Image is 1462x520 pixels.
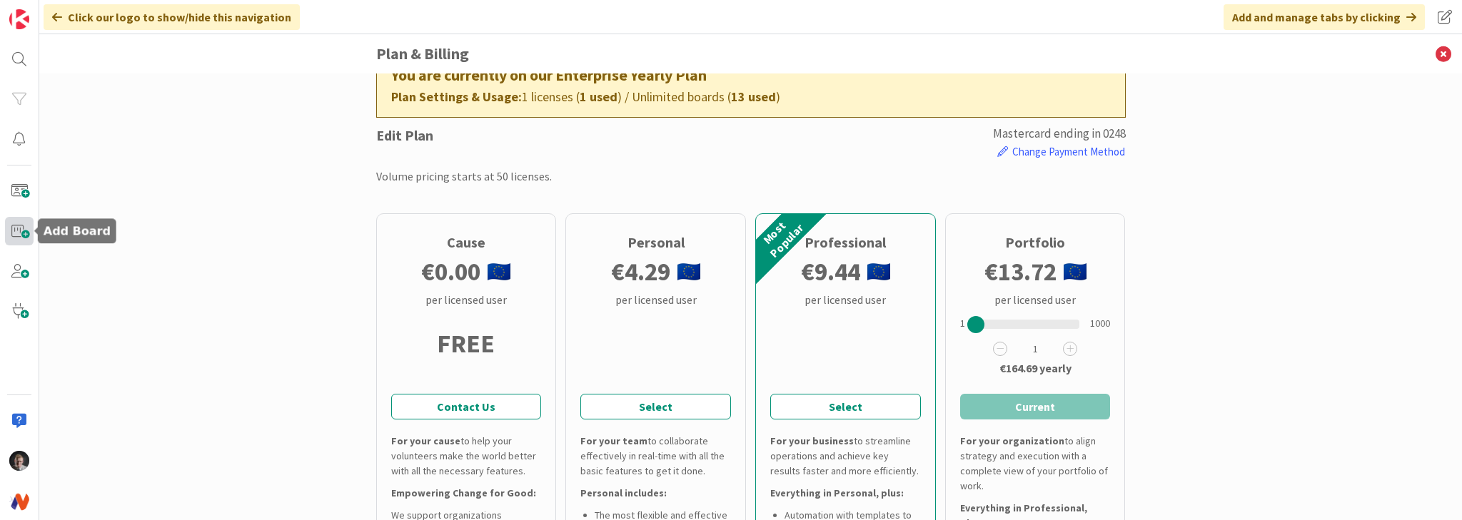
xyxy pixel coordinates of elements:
[801,253,860,291] b: € 9.44
[9,9,29,29] img: Visit kanbanzone.com
[425,291,507,308] div: per licensed user
[615,291,697,308] div: per licensed user
[44,224,111,238] h5: Add Board
[993,125,1126,143] div: mastercard ending in 0248
[391,434,542,479] div: to help your volunteers make the world better with all the necessary features.
[488,263,510,280] img: eu.png
[1010,339,1060,359] span: 1
[611,253,670,291] b: € 4.29
[805,232,886,253] div: Professional
[437,308,495,379] div: FREE
[999,361,1072,375] b: €164.69 yearly
[580,394,731,419] button: Select
[391,486,542,501] div: Empowering Change for Good:
[391,63,1111,87] div: You are currently on our Enterprise Yearly Plan
[447,232,485,253] div: Cause
[44,4,300,30] div: Click our logo to show/hide this navigation
[960,316,965,331] div: 1
[1090,316,1110,331] div: 1000
[376,125,1126,160] div: Edit Plan
[391,88,522,105] b: Plan Settings & Usage:
[580,434,731,479] div: to collaborate effectively in real-time with all the basic features to get it done.
[960,394,1111,419] button: Current
[391,434,460,447] b: For your cause
[580,434,647,447] b: For your team
[984,253,1057,291] b: € 13.72
[770,434,854,447] b: For your business
[1224,4,1425,30] div: Add and manage tabs by clicking
[580,486,731,501] div: Personal includes:
[731,88,776,105] b: 13 used
[677,263,700,280] img: eu.png
[867,263,890,280] img: eu.png
[770,434,921,479] div: to streamline operations and achieve key results faster and more efficiently.
[421,253,480,291] b: € 0.00
[376,34,1126,73] h3: Plan & Billing
[1005,232,1065,253] div: Portfolio
[960,434,1111,494] div: to align strategy and execution with a complete view of your portfolio of work.
[752,215,803,266] div: Most Popular
[997,143,1126,161] button: Change Payment Method
[391,394,542,419] a: Contact Us
[627,232,685,253] div: Personal
[9,491,29,511] img: avatar
[994,291,1076,308] div: per licensed user
[805,291,886,308] div: per licensed user
[376,168,552,185] div: Volume pricing starts at 50 licenses.
[391,87,1111,106] div: 1 licenses ( ) / Unlimited boards ( )
[9,451,29,471] img: FH
[580,88,617,105] b: 1 used
[770,394,921,419] button: Select
[770,486,921,501] div: Everything in Personal, plus:
[960,434,1064,447] b: For your organization
[1064,263,1087,280] img: eu.png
